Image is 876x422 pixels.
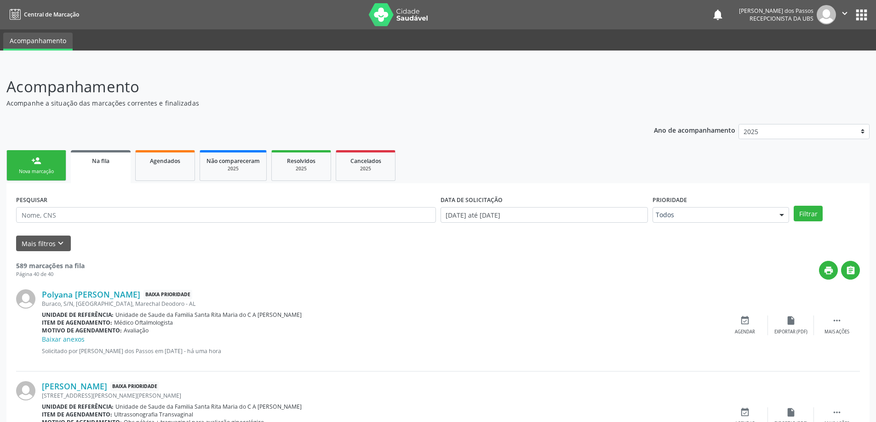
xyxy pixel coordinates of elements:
i:  [832,407,842,417]
span: Resolvidos [287,157,315,165]
button:  [841,261,860,280]
img: img [16,381,35,400]
span: Ultrassonografia Transvaginal [114,411,193,418]
b: Unidade de referência: [42,311,114,319]
div: Buraco, S/N, [GEOGRAPHIC_DATA], Marechal Deodoro - AL [42,300,722,308]
div: 2025 [343,165,389,172]
span: Avaliação [124,326,149,334]
input: Selecione um intervalo [441,207,648,223]
span: Não compareceram [206,157,260,165]
span: Médico Oftalmologista [114,319,173,326]
div: [STREET_ADDRESS][PERSON_NAME][PERSON_NAME] [42,392,722,399]
img: img [16,289,35,309]
p: Acompanhe a situação das marcações correntes e finalizadas [6,98,611,108]
a: Acompanhamento [3,33,73,51]
span: Cancelados [350,157,381,165]
img: img [817,5,836,24]
div: Nova marcação [13,168,59,175]
a: [PERSON_NAME] [42,381,107,391]
p: Acompanhamento [6,75,611,98]
span: Recepcionista da UBS [750,15,813,23]
label: Prioridade [653,193,687,207]
i: event_available [740,407,750,417]
p: Solicitado por [PERSON_NAME] dos Passos em [DATE] - há uma hora [42,347,722,355]
label: DATA DE SOLICITAÇÃO [441,193,503,207]
p: Ano de acompanhamento [654,124,735,135]
div: 2025 [206,165,260,172]
span: Central de Marcação [24,11,79,18]
button: Mais filtroskeyboard_arrow_down [16,236,71,252]
span: Unidade de Saude da Familia Santa Rita Maria do C A [PERSON_NAME] [115,403,302,411]
span: Unidade de Saude da Familia Santa Rita Maria do C A [PERSON_NAME] [115,311,302,319]
i: insert_drive_file [786,407,796,417]
div: Agendar [735,329,755,335]
button: apps [853,7,870,23]
button: print [819,261,838,280]
span: Na fila [92,157,109,165]
div: Página 40 de 40 [16,270,85,278]
b: Unidade de referência: [42,403,114,411]
div: 2025 [278,165,324,172]
input: Nome, CNS [16,207,436,223]
i:  [832,315,842,326]
label: PESQUISAR [16,193,47,207]
i: event_available [740,315,750,326]
b: Item de agendamento: [42,319,112,326]
i: insert_drive_file [786,315,796,326]
i:  [840,8,850,18]
b: Item de agendamento: [42,411,112,418]
span: Baixa Prioridade [143,290,192,299]
button: notifications [711,8,724,21]
div: person_add [31,156,41,166]
span: Baixa Prioridade [110,382,159,391]
a: Baixar anexos [42,335,85,343]
div: Mais ações [824,329,849,335]
strong: 589 marcações na fila [16,261,85,270]
i: print [824,265,834,276]
a: Polyana [PERSON_NAME] [42,289,140,299]
i: keyboard_arrow_down [56,238,66,248]
button:  [836,5,853,24]
span: Todos [656,210,770,219]
span: Agendados [150,157,180,165]
div: [PERSON_NAME] dos Passos [739,7,813,15]
a: Central de Marcação [6,7,79,22]
i:  [846,265,856,276]
div: Exportar (PDF) [774,329,807,335]
button: Filtrar [794,206,823,221]
b: Motivo de agendamento: [42,326,122,334]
